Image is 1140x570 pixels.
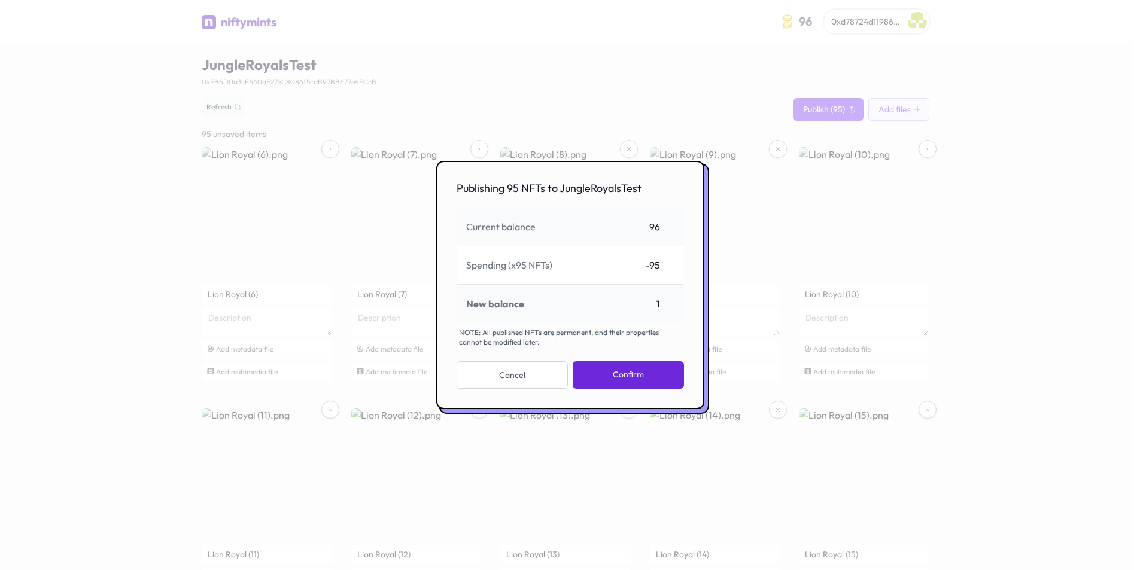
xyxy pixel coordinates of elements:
dd: -95 [645,258,660,272]
dt: New balance [466,297,524,311]
button: Cancel [457,361,569,389]
dt: Spending (x95 NFTs) [466,258,552,272]
dd: 1 [656,297,660,311]
dd: 96 [649,220,660,234]
div: NOTE: All published NFTs are permanent, and their properties cannot be modified later. [457,328,684,347]
dt: Current balance [466,220,536,234]
button: Confirm [573,361,683,389]
h3: Publishing 95 NFTs to JungleRoyalsTest [457,181,684,196]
